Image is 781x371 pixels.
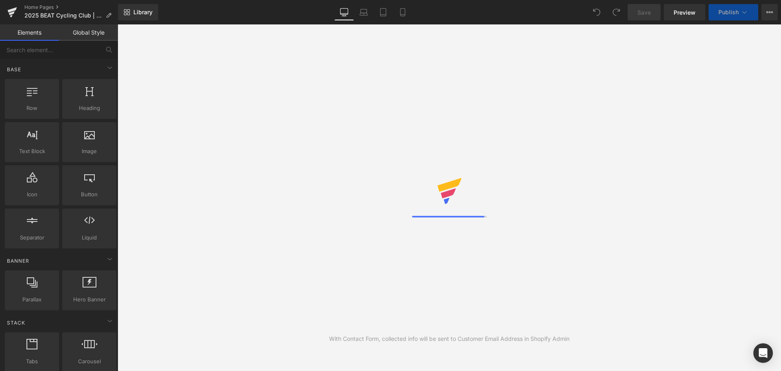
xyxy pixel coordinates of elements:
div: Open Intercom Messenger [753,343,773,363]
button: More [761,4,778,20]
span: Heading [65,104,114,112]
span: Carousel [65,357,114,366]
div: With Contact Form, collected info will be sent to Customer Email Address in Shopify Admin [329,334,569,343]
span: Preview [674,8,696,17]
button: Publish [709,4,758,20]
a: Desktop [334,4,354,20]
span: Liquid [65,233,114,242]
span: Banner [6,257,30,265]
span: Base [6,66,22,73]
a: Tablet [373,4,393,20]
a: Laptop [354,4,373,20]
a: Preview [664,4,705,20]
span: Publish [718,9,739,15]
span: Button [65,190,114,199]
span: Stack [6,319,26,327]
a: Global Style [59,24,118,41]
span: Row [7,104,57,112]
span: Separator [7,233,57,242]
span: Save [637,8,651,17]
span: 2025 BEAT Cycling Club | Home [09.04] [24,12,103,19]
span: Hero Banner [65,295,114,304]
a: New Library [118,4,158,20]
button: Redo [608,4,624,20]
a: Home Pages [24,4,118,11]
span: Tabs [7,357,57,366]
span: Icon [7,190,57,199]
span: Parallax [7,295,57,304]
span: Text Block [7,147,57,156]
button: Undo [589,4,605,20]
span: Image [65,147,114,156]
a: Mobile [393,4,412,20]
span: Library [133,9,153,16]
